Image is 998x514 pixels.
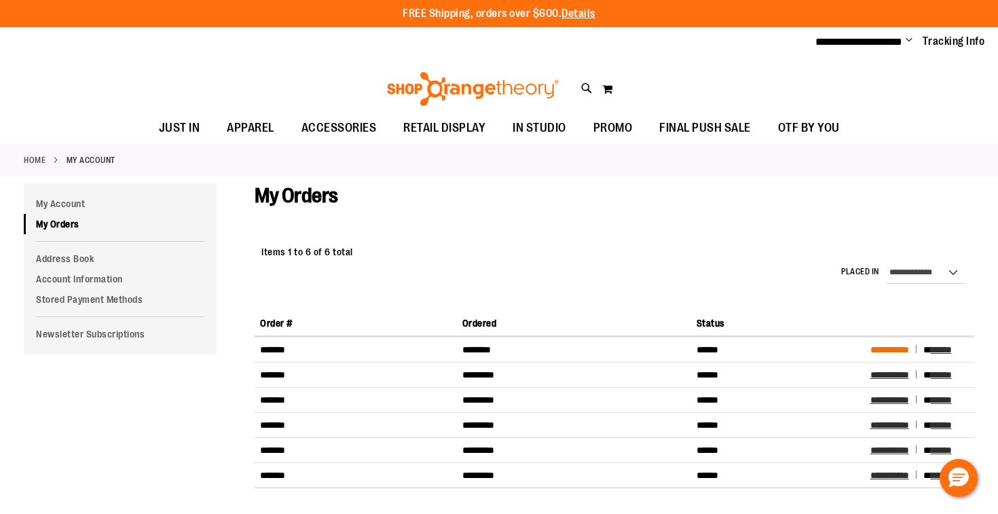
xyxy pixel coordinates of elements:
a: FINAL PUSH SALE [646,113,764,144]
a: JUST IN [145,113,214,144]
a: IN STUDIO [499,113,580,144]
a: Account Information [24,269,217,289]
strong: My Account [67,154,115,166]
span: My Orders [255,184,338,207]
span: OTF BY YOU [778,113,840,143]
label: Placed in [841,266,879,278]
a: Stored Payment Methods [24,289,217,310]
th: Ordered [457,311,691,336]
span: IN STUDIO [513,113,566,143]
a: APPAREL [213,113,288,144]
th: Status [691,311,865,336]
a: Home [24,154,45,166]
p: FREE Shipping, orders over $600. [403,6,595,22]
span: Items 1 to 6 of 6 total [261,246,353,257]
a: RETAIL DISPLAY [390,113,499,144]
a: My Orders [24,214,217,234]
span: FINAL PUSH SALE [659,113,751,143]
a: Address Book [24,249,217,269]
a: ACCESSORIES [288,113,390,144]
span: APPAREL [227,113,274,143]
a: Tracking Info [923,34,985,49]
button: Account menu [906,35,912,48]
button: Hello, have a question? Let’s chat. [940,459,978,497]
span: RETAIL DISPLAY [403,113,485,143]
span: PROMO [593,113,633,143]
a: My Account [24,194,217,214]
a: Details [561,7,595,20]
a: OTF BY YOU [764,113,853,144]
span: ACCESSORIES [301,113,377,143]
span: JUST IN [159,113,200,143]
a: Newsletter Subscriptions [24,324,217,344]
th: Order # [255,311,457,336]
a: PROMO [580,113,646,144]
img: Shop Orangetheory [385,72,561,106]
